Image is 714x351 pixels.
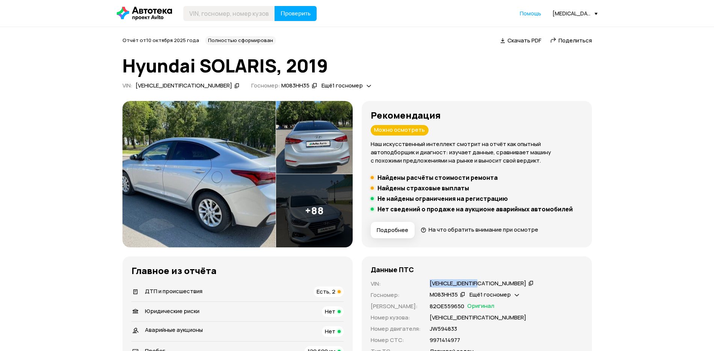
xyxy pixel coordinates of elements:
[507,36,541,44] span: Скачать PDF
[122,81,133,89] span: VIN :
[136,82,232,90] div: [VEHICLE_IDENTIFICATION_NUMBER]
[430,291,458,299] div: М083НН35
[371,313,421,322] p: Номер кузова :
[281,11,311,17] span: Проверить
[325,307,335,315] span: Нет
[467,302,494,310] span: Оригинал
[251,81,280,89] span: Госномер:
[552,10,598,17] div: [MEDICAL_DATA][EMAIL_ADDRESS][DOMAIN_NAME]
[371,302,421,310] p: [PERSON_NAME] :
[429,226,538,233] span: На что обратить внимание при осмотре
[377,184,469,192] h5: Найдены страховые выплаты
[183,6,275,21] input: VIN, госномер, номер кузова
[371,222,415,238] button: Подробнее
[317,288,335,295] span: Есть, 2
[322,81,363,89] span: Ещё 1 госномер
[122,37,199,44] span: Отчёт от 10 октября 2025 года
[281,82,309,90] div: М083НН35
[430,325,457,333] p: JW594833
[131,265,344,276] h3: Главное из отчёта
[430,336,460,344] p: 9971414977
[371,325,421,333] p: Номер двигателя :
[371,265,414,274] h4: Данные ПТС
[377,174,498,181] h5: Найдены расчёты стоимости ремонта
[371,110,583,121] h3: Рекомендация
[145,287,202,295] span: ДТП и происшествия
[145,307,199,315] span: Юридические риски
[430,280,526,288] div: [VEHICLE_IDENTIFICATION_NUMBER]
[371,125,429,136] div: Можно осмотреть
[430,302,464,310] p: 82ОЕ559650
[377,205,573,213] h5: Нет сведений о продаже на аукционе аварийных автомобилей
[371,280,421,288] p: VIN :
[371,140,583,165] p: Наш искусственный интеллект смотрит на отчёт как опытный автоподборщик и диагност: изучает данные...
[520,10,541,17] a: Помощь
[500,36,541,44] a: Скачать PDF
[371,336,421,344] p: Номер СТС :
[550,36,592,44] a: Поделиться
[469,291,511,298] span: Ещё 1 госномер
[275,6,317,21] button: Проверить
[377,195,508,202] h5: Не найдены ограничения на регистрацию
[559,36,592,44] span: Поделиться
[377,226,408,234] span: Подробнее
[145,326,203,334] span: Аварийные аукционы
[122,56,592,76] h1: Hyundai SOLARIS, 2019
[205,36,276,45] div: Полностью сформирован
[325,327,335,335] span: Нет
[421,226,539,233] a: На что обратить внимание при осмотре
[371,291,421,299] p: Госномер :
[430,313,526,322] p: [VEHICLE_IDENTIFICATION_NUMBER]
